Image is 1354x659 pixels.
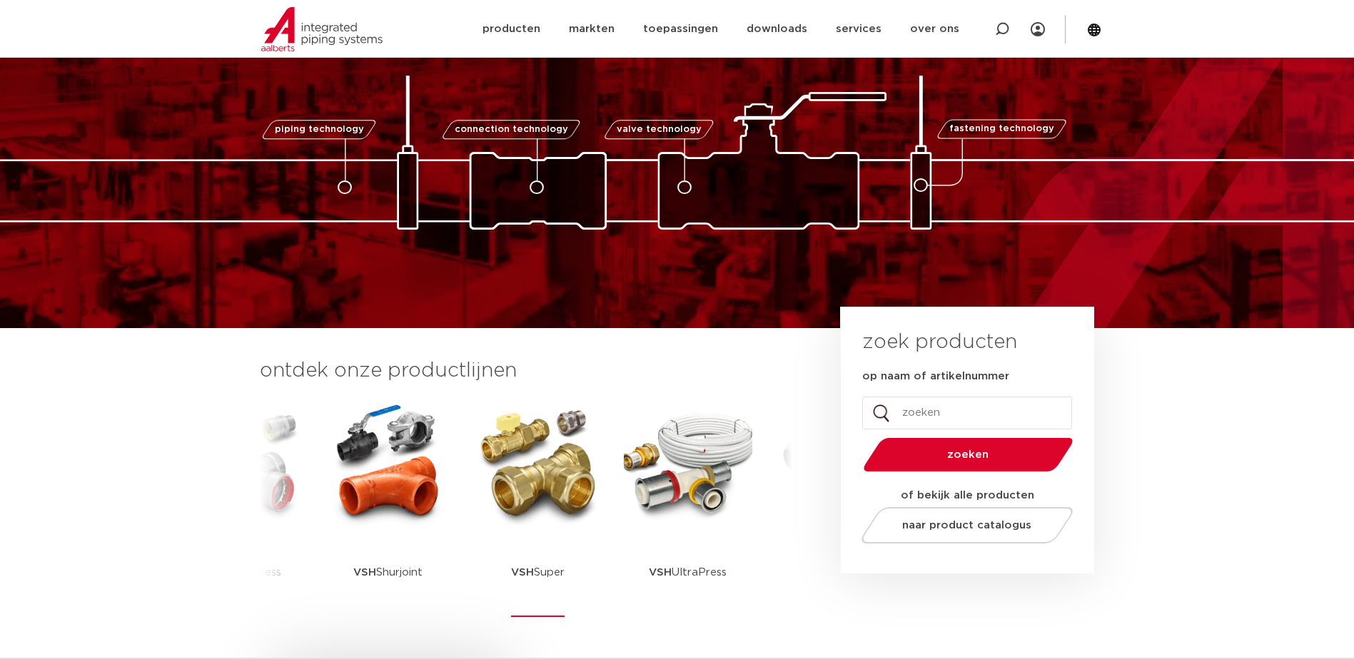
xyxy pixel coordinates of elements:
[949,125,1054,134] span: fastening technology
[902,520,1031,531] span: naar product catalogus
[857,436,1078,473] button: zoeken
[900,449,1036,460] span: zoeken
[617,125,702,134] span: valve technology
[353,567,376,578] strong: VSH
[324,399,453,617] a: VSHShurjoint
[857,507,1076,543] a: naar product catalogus
[624,399,752,617] a: VSHUltraPress
[275,125,364,134] span: piping technology
[649,567,672,578] strong: VSH
[901,490,1034,501] strong: of bekijk alle producten
[862,369,1009,384] label: op naam of artikelnummer
[511,567,534,578] strong: VSH
[474,399,602,617] a: VSHSuper
[353,528,423,617] p: Shurjoint
[649,528,727,617] p: UltraPress
[260,357,792,385] h3: ontdek onze productlijnen
[511,528,565,617] p: Super
[862,397,1072,429] input: zoeken
[454,125,567,134] span: connection technology
[862,328,1017,357] h3: zoek producten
